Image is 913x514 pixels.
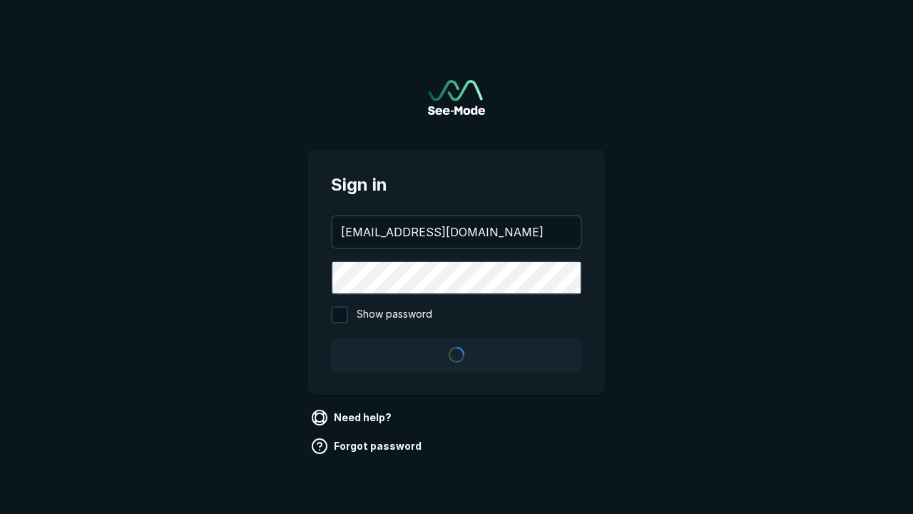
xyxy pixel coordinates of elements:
input: your@email.com [332,216,581,248]
a: Need help? [308,406,397,429]
a: Forgot password [308,435,427,458]
span: Sign in [331,172,582,198]
span: Show password [357,306,432,323]
a: Go to sign in [428,80,485,115]
img: See-Mode Logo [428,80,485,115]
